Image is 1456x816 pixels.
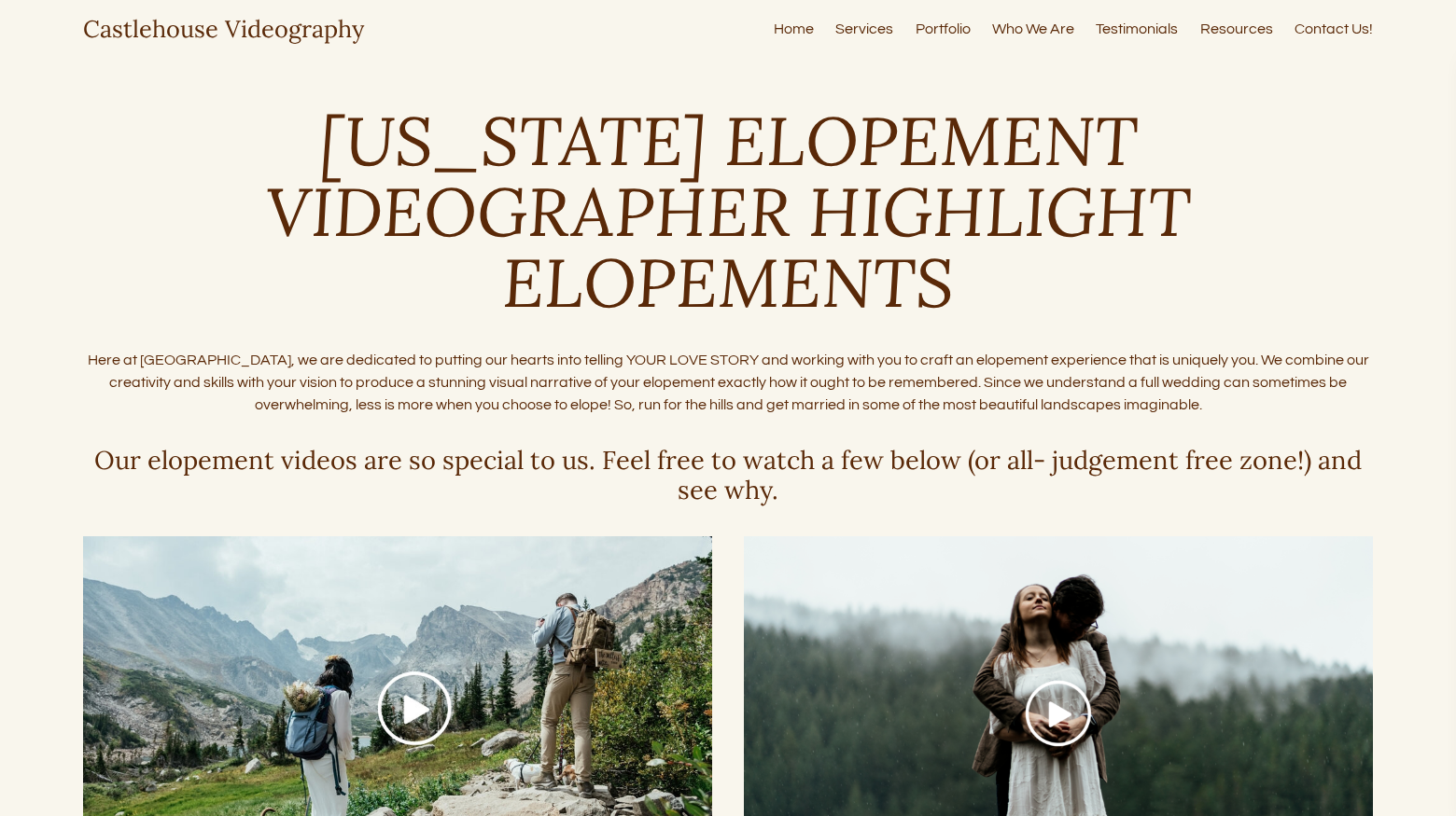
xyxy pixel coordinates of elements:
em: [US_STATE] ELOPEMENT VIDEOGRAPHER HIGHLIGHT ELOPEMENTS [266,97,1209,325]
a: Services [835,16,893,41]
a: Resources [1200,16,1273,41]
a: Contact Us! [1295,16,1373,41]
a: Home [774,16,814,41]
a: Who We Are [992,16,1074,41]
p: Here at [GEOGRAPHIC_DATA], we are dedicated to putting our hearts into telling YOUR LOVE STORY an... [83,349,1373,416]
a: Castlehouse Videography [83,13,364,44]
h4: Our elopement videos are so special to us. Feel free to watch a few below (or all- judgement free... [83,446,1373,505]
a: Testimonials [1096,16,1178,41]
a: Portfolio [916,16,971,41]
